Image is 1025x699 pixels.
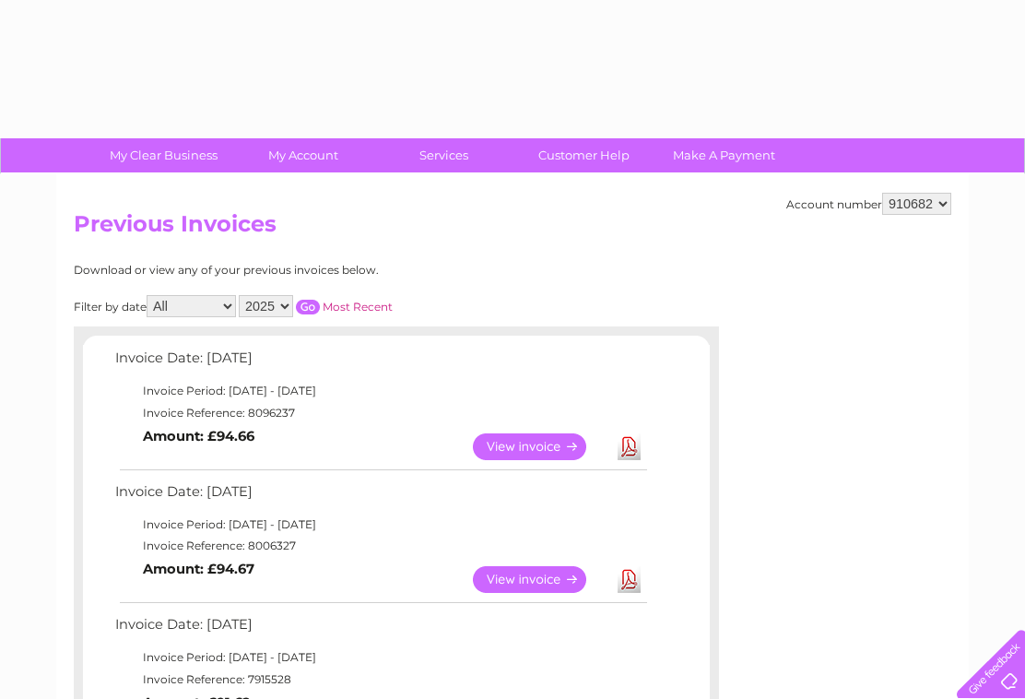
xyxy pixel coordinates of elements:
[74,264,558,277] div: Download or view any of your previous invoices below.
[74,211,951,246] h2: Previous Invoices
[618,433,641,460] a: Download
[508,138,660,172] a: Customer Help
[88,138,240,172] a: My Clear Business
[786,193,951,215] div: Account number
[648,138,800,172] a: Make A Payment
[368,138,520,172] a: Services
[473,433,608,460] a: View
[111,402,650,424] td: Invoice Reference: 8096237
[111,480,650,514] td: Invoice Date: [DATE]
[618,566,641,593] a: Download
[111,380,650,402] td: Invoice Period: [DATE] - [DATE]
[111,346,650,380] td: Invoice Date: [DATE]
[143,428,254,444] b: Amount: £94.66
[143,561,254,577] b: Amount: £94.67
[111,514,650,536] td: Invoice Period: [DATE] - [DATE]
[111,669,650,691] td: Invoice Reference: 7915528
[228,138,380,172] a: My Account
[111,535,650,557] td: Invoice Reference: 8006327
[111,612,650,646] td: Invoice Date: [DATE]
[111,646,650,669] td: Invoice Period: [DATE] - [DATE]
[74,295,558,317] div: Filter by date
[323,300,393,314] a: Most Recent
[473,566,608,593] a: View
